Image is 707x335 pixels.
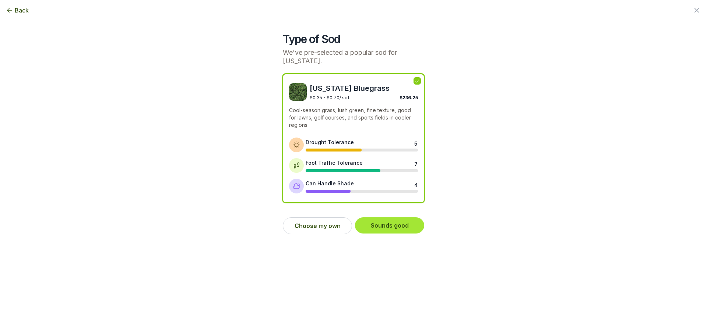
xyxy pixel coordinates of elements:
[283,32,424,46] h2: Type of Sod
[414,160,417,166] div: 7
[289,83,307,101] img: Kentucky Bluegrass sod image
[293,162,300,169] img: Foot traffic tolerance icon
[400,95,418,100] span: $236.25
[310,83,418,93] span: [US_STATE] Bluegrass
[293,141,300,149] img: Drought tolerance icon
[283,217,352,234] button: Choose my own
[306,138,354,146] div: Drought Tolerance
[293,182,300,190] img: Shade tolerance icon
[306,179,354,187] div: Can Handle Shade
[306,159,363,167] div: Foot Traffic Tolerance
[310,95,351,100] span: $0.35 - $0.70 / sqft
[6,6,29,15] button: Back
[414,140,417,146] div: 5
[414,181,417,187] div: 4
[283,49,424,65] p: We've pre-selected a popular sod for [US_STATE].
[355,217,424,234] button: Sounds good
[15,6,29,15] span: Back
[289,107,418,129] p: Cool-season grass, lush green, fine texture, good for lawns, golf courses, and sports fields in c...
